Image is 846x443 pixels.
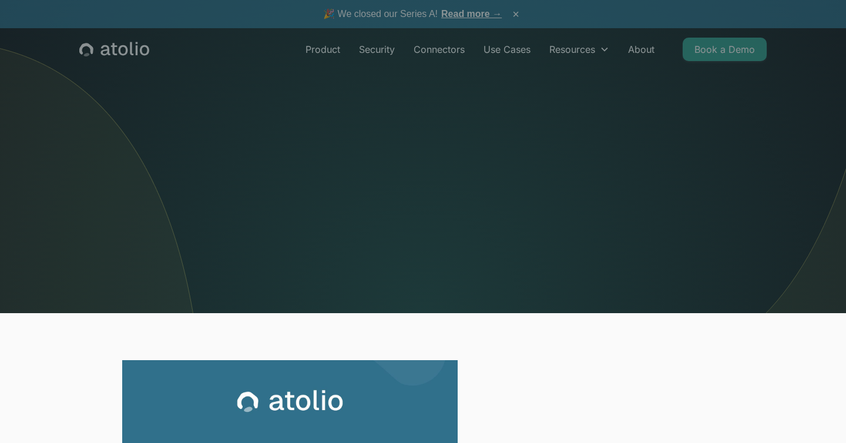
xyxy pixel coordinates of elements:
a: Connectors [404,38,474,61]
button: × [509,8,523,21]
a: home [79,42,149,57]
a: Read more → [441,9,502,19]
a: Product [296,38,350,61]
div: Resources [549,42,595,56]
a: Book a Demo [683,38,767,61]
a: About [619,38,664,61]
a: Use Cases [474,38,540,61]
a: Security [350,38,404,61]
span: 🎉 We closed our Series A! [323,7,502,21]
div: Resources [540,38,619,61]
